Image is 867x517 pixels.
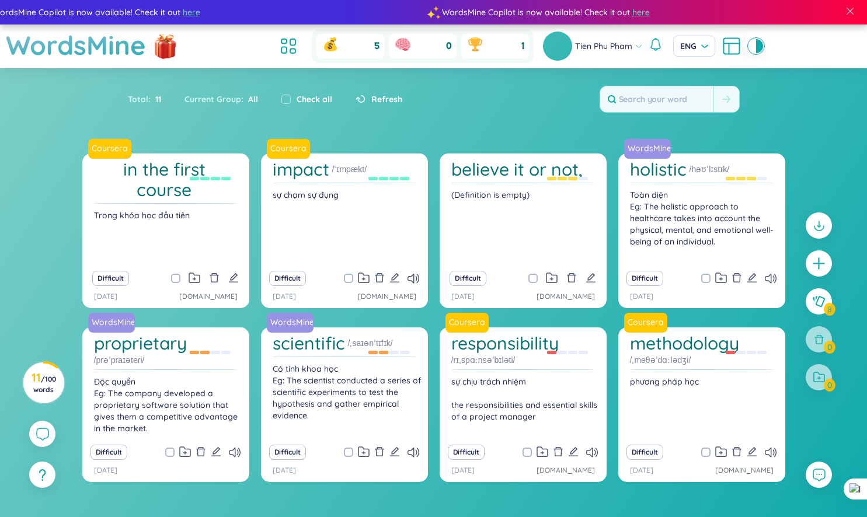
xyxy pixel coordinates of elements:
[630,291,653,302] p: [DATE]
[445,313,493,333] a: Coursera
[266,316,315,328] a: WordsMine
[732,270,742,287] button: delete
[332,163,367,176] h1: /ˈɪmpækt/
[374,273,385,283] span: delete
[568,446,579,457] span: edit
[374,40,379,53] span: 5
[451,465,475,476] p: [DATE]
[626,271,663,286] button: Difficult
[445,189,601,264] div: (Definition is empty)
[450,271,486,286] button: Difficult
[30,373,57,394] h3: 11
[267,189,422,264] div: sự chạm sự đụng
[371,93,402,106] span: Refresh
[630,333,739,354] h1: methodology
[623,142,672,154] a: WordsMine
[521,40,524,53] span: 1
[448,445,485,460] button: Difficult
[747,446,757,457] span: edit
[537,465,595,476] a: [DOMAIN_NAME]
[537,291,595,302] a: [DOMAIN_NAME]
[389,270,400,287] button: edit
[196,444,206,460] button: delete
[391,6,841,19] div: WordsMine Copilot is now available! Check it out
[732,444,742,460] button: delete
[624,189,779,264] div: Toàn diện Eg: The holistic approach to healthcare takes into account the physical, mental, and em...
[553,446,563,457] span: delete
[747,273,757,283] span: edit
[543,32,575,61] a: avatar
[196,446,206,457] span: delete
[154,30,177,65] img: flashSalesIcon.a7f4f837.png
[586,270,596,287] button: edit
[624,313,672,333] a: Coursera
[732,273,742,283] span: delete
[600,86,713,112] input: Search your word
[624,376,779,438] div: phương pháp học
[273,291,296,302] p: [DATE]
[269,271,306,286] button: Difficult
[590,6,607,19] span: here
[812,256,826,271] span: plus
[348,337,393,350] h1: /ˌsaɪənˈtɪfɪk/
[140,6,158,19] span: here
[747,270,757,287] button: edit
[747,444,757,460] button: edit
[624,139,676,159] a: WordsMine
[267,313,318,333] a: WordsMine
[94,465,117,476] p: [DATE]
[266,142,311,154] a: Coursera
[374,446,385,457] span: delete
[630,354,691,366] h1: /ˌmeθəˈdɑːlədʒi/
[568,444,579,460] button: edit
[566,273,577,283] span: delete
[715,465,774,476] a: [DOMAIN_NAME]
[273,333,345,354] h1: scientific
[451,291,475,302] p: [DATE]
[267,139,315,159] a: Coursera
[273,465,296,476] p: [DATE]
[269,445,306,460] button: Difficult
[630,159,687,180] h1: holistic
[90,445,127,460] button: Difficult
[273,159,329,180] h1: impact
[451,354,516,366] h1: /rɪˌspɑːnsəˈbɪləti/
[374,444,385,460] button: delete
[586,273,596,283] span: edit
[451,333,559,354] h1: responsibility
[389,273,400,283] span: edit
[690,163,730,176] h1: /həʊˈlɪstɪk/
[444,316,490,328] a: Coursera
[680,40,708,52] span: ENG
[626,445,663,460] button: Difficult
[630,465,653,476] p: [DATE]
[566,270,577,287] button: delete
[732,446,742,457] span: delete
[6,25,146,66] a: WordsMine
[451,159,583,180] h1: believe it or not,
[374,270,385,287] button: delete
[389,446,400,457] span: edit
[358,291,416,302] a: [DOMAIN_NAME]
[389,444,400,460] button: edit
[211,446,221,457] span: edit
[446,40,452,53] span: 0
[623,316,668,328] a: Coursera
[297,93,332,106] label: Check all
[575,40,632,53] span: Tien Phu Pham
[211,444,221,460] button: edit
[445,376,601,438] div: sự chịu trách nhiệm the responsibilities and essential skills of a project manager
[543,32,572,61] img: avatar
[553,444,563,460] button: delete
[267,363,422,438] div: Có tính khoa học Eg: The scientist conducted a series of scientific experiments to test the hypot...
